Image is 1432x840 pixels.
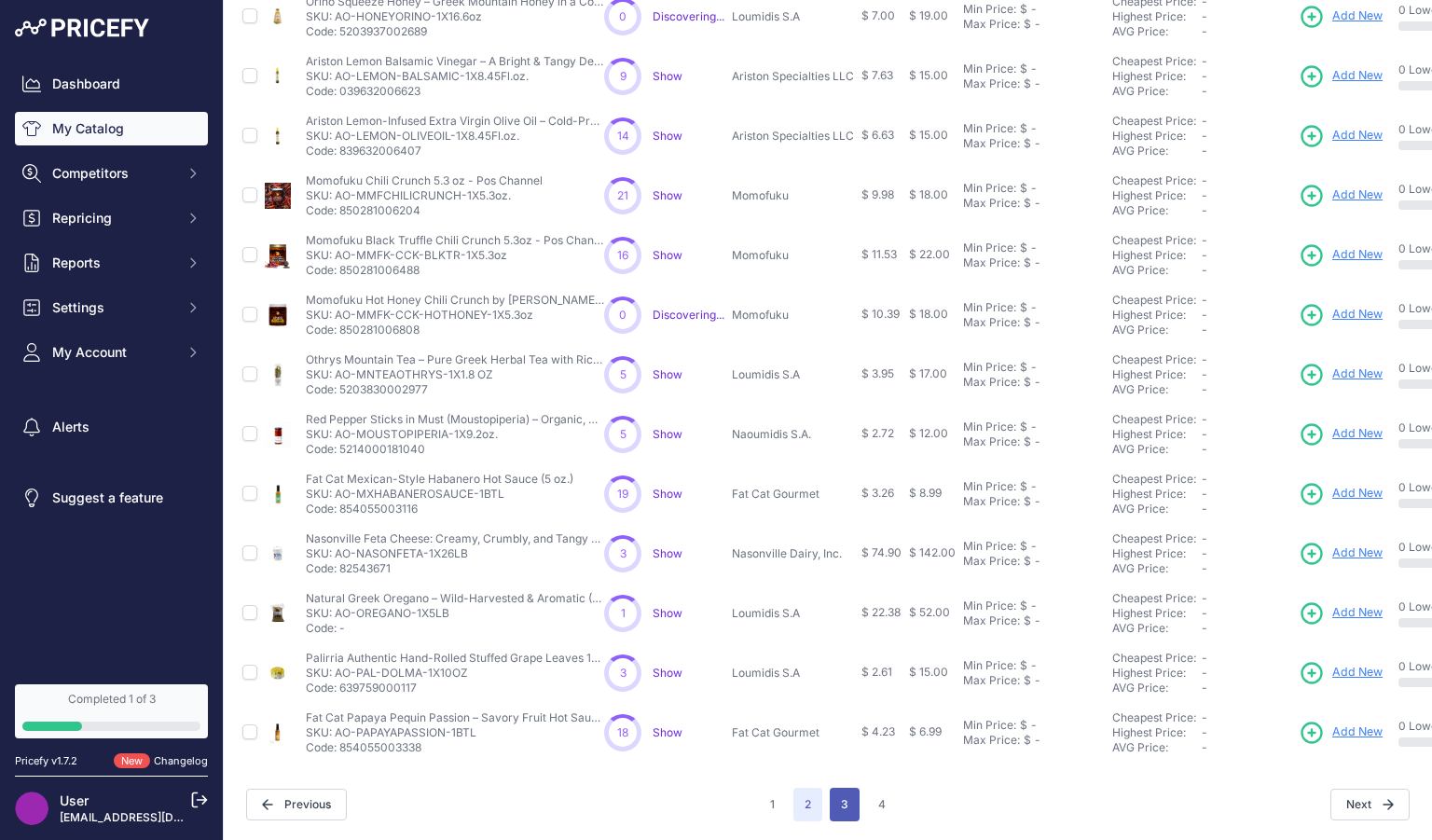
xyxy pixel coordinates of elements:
[1299,421,1383,448] a: Add New
[653,188,682,202] a: Show
[1332,544,1383,562] span: Add New
[732,129,854,144] p: Ariston Specialties LLC
[1112,203,1202,218] div: AVG Price:
[1202,472,1207,486] span: -
[1202,487,1207,501] span: -
[1202,263,1207,277] span: -
[653,725,682,739] a: Show
[1332,365,1383,383] span: Add New
[1027,360,1037,375] div: -
[909,366,947,380] span: $ 17.00
[1202,233,1207,247] span: -
[1299,362,1383,388] a: Add New
[1299,242,1383,269] a: Add New
[1202,188,1207,202] span: -
[653,606,682,620] a: Show
[1299,720,1383,746] a: Add New
[1112,24,1202,39] div: AVG Price:
[52,209,174,227] span: Repricing
[246,789,347,820] button: Previous
[732,487,854,502] p: Fat Cat Gourmet
[306,233,604,248] p: Momofuku Black Truffle Chili Crunch 5.3oz - Pos Channel
[861,8,895,22] span: $ 7.00
[1299,4,1383,30] a: Add New
[1031,17,1040,32] div: -
[861,665,892,679] span: $ 2.61
[617,188,628,203] span: 21
[1299,541,1383,567] a: Add New
[1112,427,1202,442] div: Highest Price:
[15,684,208,738] a: Completed 1 of 3
[1202,9,1207,23] span: -
[963,76,1020,91] div: Max Price:
[1020,62,1027,76] div: $
[1024,76,1031,91] div: $
[1202,114,1207,128] span: -
[306,591,604,606] p: Natural Greek Oregano – Wild-Harvested & Aromatic (Dry) - 5 lb
[15,291,208,324] button: Settings
[909,247,950,261] span: $ 22.00
[15,19,149,37] img: Pricefy Logo
[653,69,682,83] span: Show
[653,487,682,501] span: Show
[306,188,543,203] p: SKU: AO-MMFCHILICRUNCH-1X5.3oz.
[963,62,1016,76] div: Min Price:
[1202,54,1207,68] span: -
[861,366,894,380] span: $ 3.95
[653,367,682,381] a: Show
[306,9,604,24] p: SKU: AO-HONEYORINO-1X16.6oz
[1024,315,1031,330] div: $
[1330,789,1410,820] button: Next
[1202,248,1207,262] span: -
[1112,606,1202,621] div: Highest Price:
[22,692,200,707] div: Completed 1 of 3
[1202,352,1207,366] span: -
[617,129,629,144] span: 14
[732,188,854,203] p: Momofuku
[15,336,208,369] button: My Account
[306,621,604,636] p: Code: -
[52,164,174,183] span: Competitors
[1020,300,1027,315] div: $
[653,248,682,262] a: Show
[621,606,626,621] span: 1
[1112,442,1202,457] div: AVG Price:
[1112,367,1202,382] div: Highest Price:
[306,248,604,263] p: SKU: AO-MMFK-CCK-BLKTR-1X5.3oz
[1031,375,1040,390] div: -
[306,382,604,397] p: Code: 5203830002977
[909,128,948,142] span: $ 15.00
[732,248,854,263] p: Momofuku
[732,666,854,681] p: Loumidis S.A
[963,241,1016,255] div: Min Price:
[1332,723,1383,741] span: Add New
[1202,24,1207,38] span: -
[1332,67,1383,85] span: Add New
[306,546,604,561] p: SKU: AO-NASONFETA-1X26LB
[909,187,948,201] span: $ 18.00
[620,666,626,681] span: 3
[1112,114,1196,128] a: Cheapest Price:
[653,546,682,560] span: Show
[306,293,604,308] p: Momofuku Hot Honey Chili Crunch by [PERSON_NAME] 5.5 oz, Oil with Premium Wildflower Honey, Garli...
[1202,621,1207,635] span: -
[1332,246,1383,264] span: Add New
[653,129,682,143] a: Show
[52,343,174,362] span: My Account
[619,9,626,24] span: 0
[1024,196,1031,211] div: $
[1332,425,1383,443] span: Add New
[306,308,604,323] p: SKU: AO-MMFK-CCK-HOTHONEY-1X5.3oz
[963,599,1016,613] div: Min Price:
[1027,300,1037,315] div: -
[963,658,1016,673] div: Min Price:
[1024,613,1031,628] div: $
[1202,427,1207,441] span: -
[1024,494,1031,509] div: $
[306,606,604,621] p: SKU: AO-OREGANO-1X5LB
[867,788,897,821] button: Go to page 4
[1027,420,1037,434] div: -
[1024,255,1031,270] div: $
